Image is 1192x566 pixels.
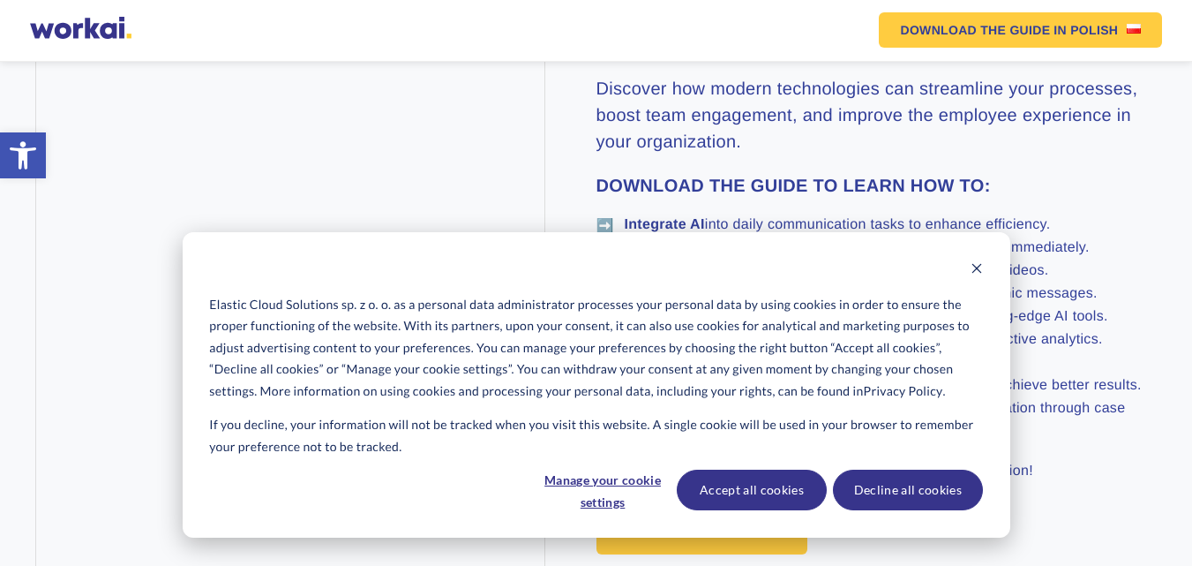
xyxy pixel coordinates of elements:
[596,217,614,235] span: ➡️
[1127,24,1141,34] img: US flag
[209,294,982,403] p: Elastic Cloud Solutions sp. z o. o. as a personal data administrator processes your personal data...
[535,470,671,510] button: Manage your cookie settings
[183,232,1010,538] div: Cookie banner
[864,381,943,403] a: Privacy Policy
[279,180,362,198] a: Privacy Policy
[833,470,983,510] button: Decline all cookies
[173,180,255,198] a: Terms of Use
[22,292,124,310] p: email messages
[209,414,982,457] p: If you decline, your information will not be tracked when you visit this website. A single cookie...
[879,12,1162,48] a: DOWNLOAD THE GUIDEIN POLISHUS flag
[971,260,983,282] button: Dismiss cookie banner
[900,24,1050,36] em: DOWNLOAD THE GUIDE
[596,177,991,196] strong: DOWNLOAD THE GUIDE TO LEARN HOW TO:
[596,76,1157,155] h3: Discover how modern technologies can streamline your processes, boost team engagement, and improv...
[677,470,827,510] button: Accept all cookies
[625,217,705,232] strong: Integrate AI
[596,217,1157,233] li: into daily communication tasks to enhance efficiency.
[4,296,16,307] input: email messages*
